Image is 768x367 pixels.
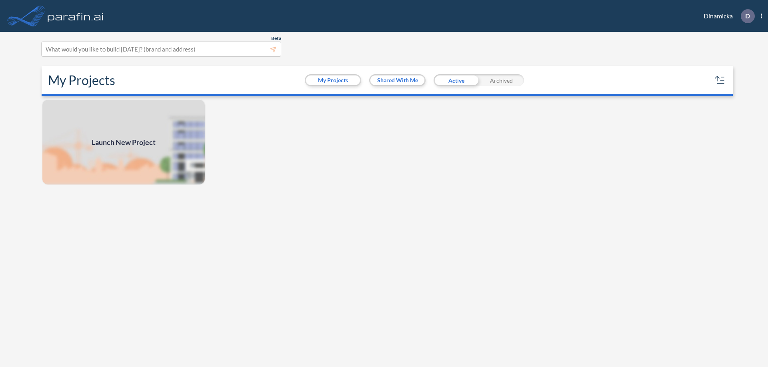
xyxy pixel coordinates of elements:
[271,35,281,42] span: Beta
[479,74,524,86] div: Archived
[42,99,206,185] a: Launch New Project
[745,12,750,20] p: D
[46,8,105,24] img: logo
[92,137,156,148] span: Launch New Project
[306,75,360,85] button: My Projects
[692,9,762,23] div: Dinamicka
[714,74,726,87] button: sort
[370,75,424,85] button: Shared With Me
[434,74,479,86] div: Active
[42,99,206,185] img: add
[48,73,115,88] h2: My Projects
